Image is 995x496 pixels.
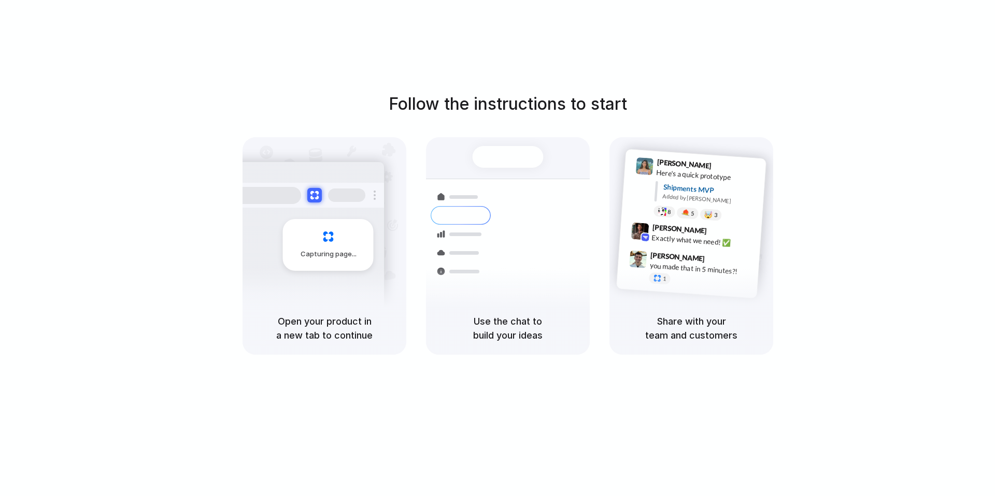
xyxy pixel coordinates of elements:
div: you made that in 5 minutes?! [649,260,753,278]
span: [PERSON_NAME] [657,156,712,171]
div: Exactly what we need! ✅ [651,232,755,250]
span: 8 [667,209,671,215]
span: 9:42 AM [710,226,731,239]
h5: Open your product in a new tab to continue [255,314,394,342]
h5: Share with your team and customers [622,314,761,342]
div: 🤯 [704,211,713,218]
h1: Follow the instructions to start [389,92,627,116]
span: 1 [663,276,666,282]
span: Capturing page [301,249,358,259]
h5: Use the chat to build your ideas [438,314,577,342]
span: [PERSON_NAME] [652,222,707,237]
div: Here's a quick prototype [656,167,760,185]
span: 9:47 AM [708,254,729,267]
div: Shipments MVP [663,182,759,199]
span: [PERSON_NAME] [650,250,705,265]
div: Added by [PERSON_NAME] [662,192,758,207]
span: 9:41 AM [715,162,736,174]
span: 5 [691,211,694,216]
span: 3 [714,212,718,218]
